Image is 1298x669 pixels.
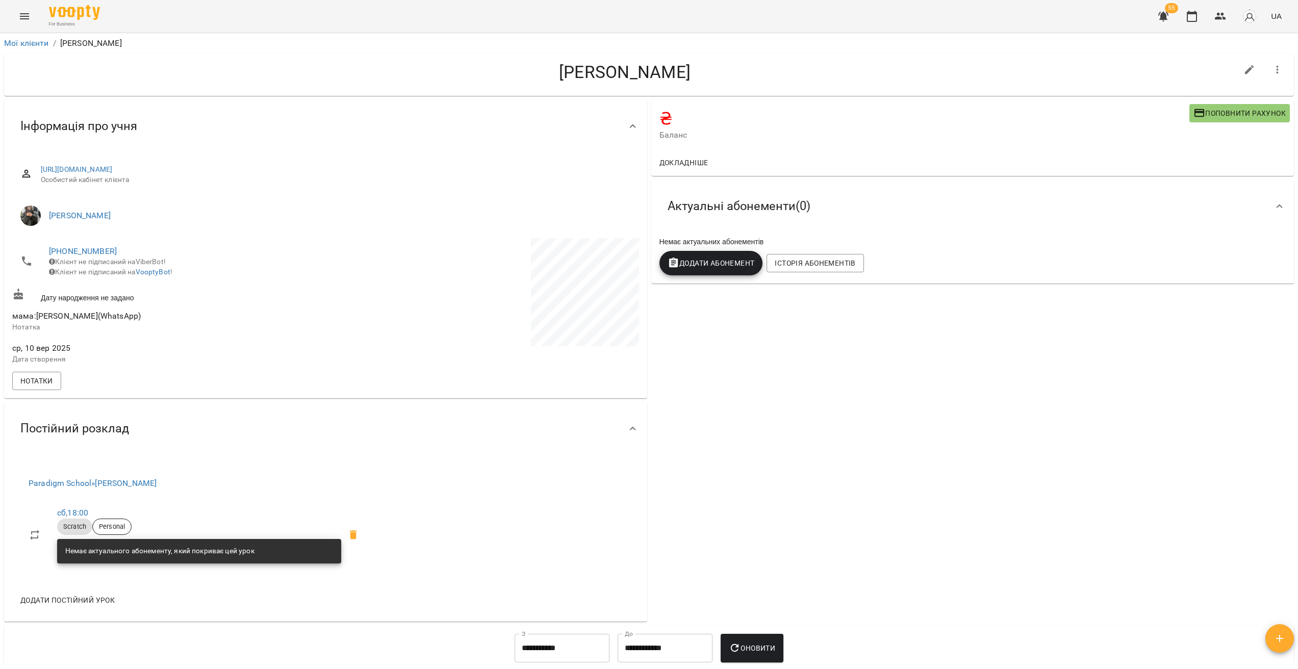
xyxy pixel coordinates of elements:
[4,38,49,48] a: Мої клієнти
[1189,104,1290,122] button: Поповнити рахунок
[1165,3,1178,13] span: 55
[767,254,863,272] button: Історія абонементів
[60,37,122,49] p: [PERSON_NAME]
[12,311,141,321] span: мама:[PERSON_NAME](WhatsApp)
[721,634,783,662] button: Оновити
[4,37,1294,49] nav: breadcrumb
[20,118,137,134] span: Інформація про учня
[1193,107,1286,119] span: Поповнити рахунок
[49,21,100,28] span: For Business
[93,522,131,531] span: Personal
[20,205,41,226] img: Стаховська Анастасія Русланівна
[29,478,157,488] a: Paradigm School»[PERSON_NAME]
[1267,7,1286,25] button: UA
[4,402,647,455] div: Постійний розклад
[41,175,631,185] span: Особистий кабінет клієнта
[49,268,172,276] span: Клієнт не підписаний на !
[20,421,129,436] span: Постійний розклад
[12,322,323,332] p: Нотатка
[659,129,1189,141] span: Баланс
[659,108,1189,129] h4: ₴
[49,5,100,20] img: Voopty Logo
[57,508,88,518] a: сб,18:00
[20,594,115,606] span: Додати постійний урок
[341,523,366,547] span: Видалити приватний урок Стаховська Анастасія Русланівна сб 18:00 клієнта Крюков Даніїл
[668,257,755,269] span: Додати Абонемент
[49,211,111,220] a: [PERSON_NAME]
[65,542,254,560] div: Немає актуального абонементу, який покриває цей урок
[1271,11,1282,21] span: UA
[12,4,37,29] button: Menu
[12,62,1237,83] h4: [PERSON_NAME]
[136,268,170,276] a: VooptyBot
[4,100,647,152] div: Інформація про учня
[10,286,325,305] div: Дату народження не задано
[659,157,708,169] span: Докладніше
[16,591,119,609] button: Додати постійний урок
[49,246,117,256] a: [PHONE_NUMBER]
[41,165,113,173] a: [URL][DOMAIN_NAME]
[775,257,855,269] span: Історія абонементів
[12,354,323,365] p: Дата створення
[1242,9,1257,23] img: avatar_s.png
[657,235,1288,249] div: Немає актуальних абонементів
[668,198,810,214] span: Актуальні абонементи ( 0 )
[12,342,323,354] span: ср, 10 вер 2025
[651,180,1294,233] div: Актуальні абонементи(0)
[655,153,712,172] button: Докладніше
[49,258,166,266] span: Клієнт не підписаний на ViberBot!
[53,37,56,49] li: /
[659,251,763,275] button: Додати Абонемент
[57,522,92,531] span: Scratch
[20,375,53,387] span: Нотатки
[12,372,61,390] button: Нотатки
[729,642,775,654] span: Оновити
